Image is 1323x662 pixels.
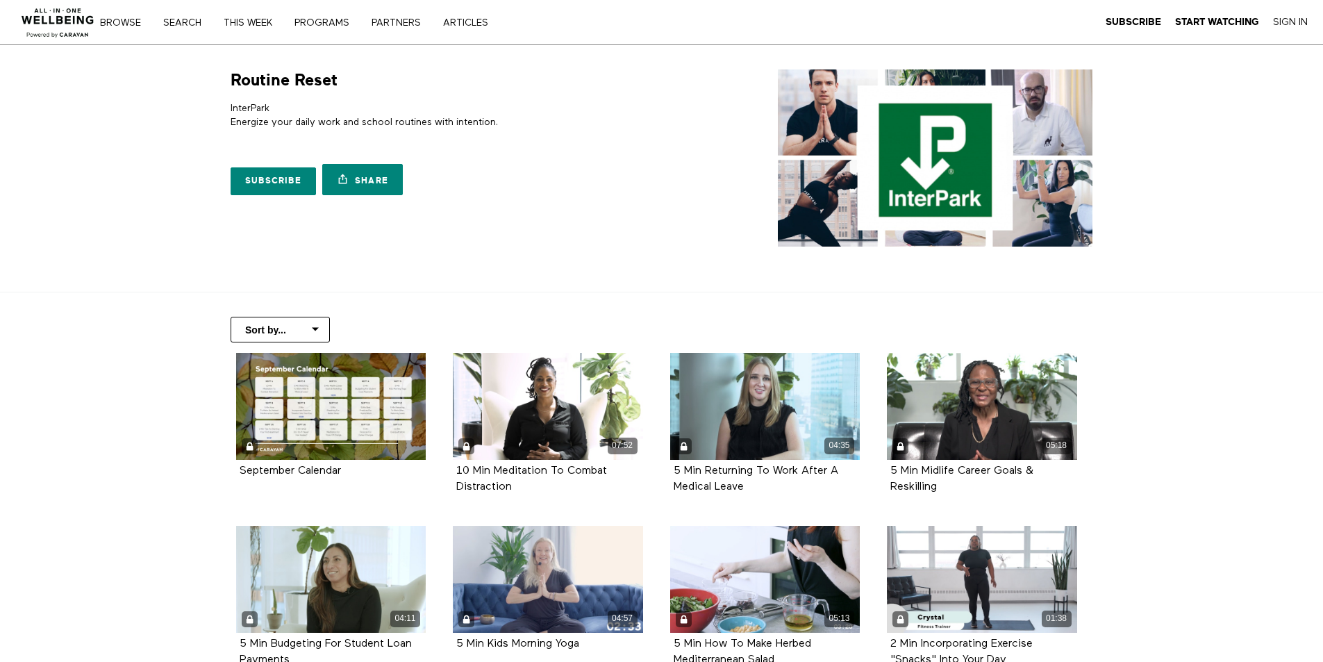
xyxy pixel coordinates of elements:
[236,526,426,633] a: 5 Min Budgeting For Student Loan Payments 04:11
[158,18,216,28] a: Search
[240,465,341,476] a: September Calendar
[95,18,156,28] a: Browse
[887,526,1077,633] : 2 Min Incorporating Exercise "Snacks" Into Your Day 01:38
[231,101,656,130] p: InterPark Energize your daily work and school routines with intention.
[674,465,838,492] a: 5 Min Returning To Work After A Medical Leave
[290,18,364,28] a: PROGRAMS
[1042,611,1072,627] div: 01:38
[887,353,1077,460] a: 5 Min Midlife Career Goals & Reskilling 05:18
[670,353,860,460] a: 5 Min Returning To Work After A Medical Leave 04:35
[1273,16,1308,28] a: Sign In
[1042,438,1072,454] div: 05:18
[778,69,1092,247] img: Routine Reset
[438,18,503,28] a: ARTICLES
[1106,17,1161,27] strong: Subscribe
[1175,17,1259,27] strong: Start Watching
[390,611,420,627] div: 04:11
[456,638,579,649] a: 5 Min Kids Morning Yoga
[890,465,1033,492] a: 5 Min Midlife Career Goals & Reskilling
[824,611,854,627] div: 05:13
[1106,16,1161,28] a: Subscribe
[453,526,643,633] a: 5 Min Kids Morning Yoga 04:57
[231,69,338,91] h1: Routine Reset
[367,18,435,28] a: PARTNERS
[824,438,854,454] div: 04:35
[608,611,638,627] div: 04:57
[231,167,316,195] a: Subscribe
[670,526,860,633] a: 5 Min How To Make Herbed Mediterranean Salad 05:13
[322,164,403,195] a: Share
[608,438,638,454] div: 07:52
[456,465,607,492] a: 10 Min Meditation To Combat Distraction
[219,18,287,28] a: THIS WEEK
[110,15,517,29] nav: Primary
[1175,16,1259,28] a: Start Watching
[453,353,643,460] a: 10 Min Meditation To Combat Distraction 07:52
[456,638,579,649] strong: 5 Min Kids Morning Yoga
[236,353,426,460] a: September Calendar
